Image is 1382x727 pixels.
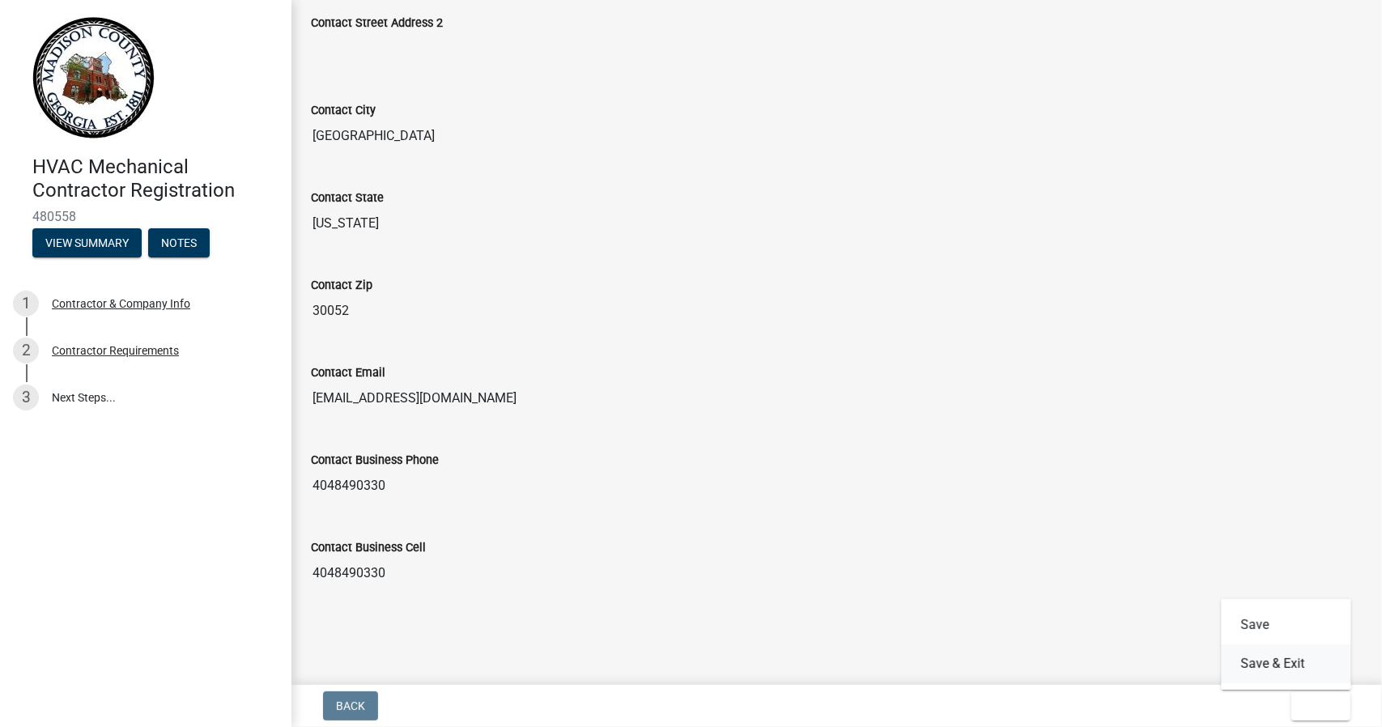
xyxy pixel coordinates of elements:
[148,237,210,250] wm-modal-confirm: Notes
[32,209,259,224] span: 480558
[311,193,384,204] label: Contact State
[336,699,365,712] span: Back
[52,345,179,356] div: Contractor Requirements
[1304,699,1328,712] span: Exit
[311,105,376,117] label: Contact City
[311,18,443,29] label: Contact Street Address 2
[32,228,142,257] button: View Summary
[13,291,39,317] div: 1
[311,542,426,554] label: Contact Business Cell
[311,455,439,466] label: Contact Business Phone
[13,385,39,410] div: 3
[148,228,210,257] button: Notes
[323,691,378,721] button: Back
[1222,644,1351,683] button: Save & Exit
[13,338,39,363] div: 2
[1291,691,1350,721] button: Exit
[52,298,190,309] div: Contractor & Company Info
[311,368,385,379] label: Contact Email
[1222,599,1351,690] div: Exit
[32,17,155,138] img: Madison County, Georgia
[311,280,372,291] label: Contact Zip
[32,237,142,250] wm-modal-confirm: Summary
[1222,606,1351,644] button: Save
[32,155,279,202] h4: HVAC Mechanical Contractor Registration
